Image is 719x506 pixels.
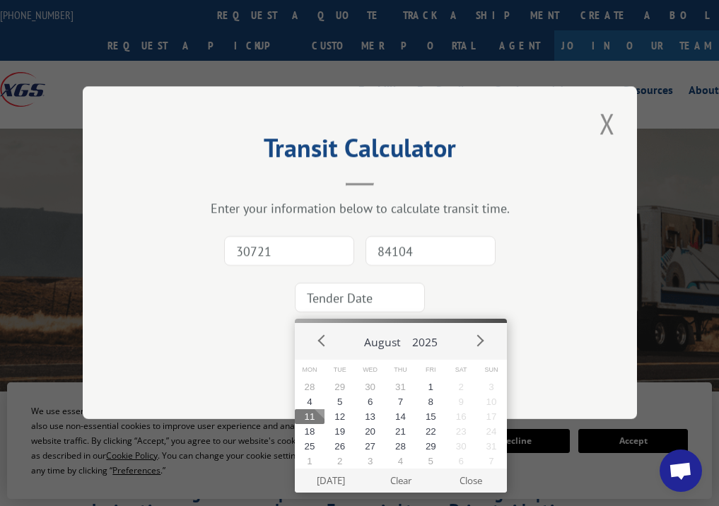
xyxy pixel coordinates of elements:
button: 29 [416,439,446,454]
button: 3 [477,379,507,394]
a: Open chat [660,449,702,492]
input: Dest. Zip [366,237,496,266]
input: Tender Date [295,283,425,313]
button: 18 [295,424,325,439]
button: 31 [477,439,507,454]
button: 1 [416,379,446,394]
button: 19 [325,424,355,439]
button: 8 [416,394,446,409]
button: 14 [385,409,416,424]
button: 2 [446,379,477,394]
button: 25 [295,439,325,454]
button: Next [469,329,490,351]
span: Wed [355,360,385,380]
button: 2 [325,454,355,469]
button: Clear [366,469,436,493]
span: Mon [295,360,325,380]
button: 29 [325,379,355,394]
button: 1 [295,454,325,469]
button: 6 [446,454,477,469]
button: 21 [385,424,416,439]
span: Thu [385,360,416,380]
button: 24 [477,424,507,439]
button: 26 [325,439,355,454]
button: 13 [355,409,385,424]
button: 12 [325,409,355,424]
button: 9 [446,394,477,409]
button: Close [436,469,505,493]
button: 22 [416,424,446,439]
button: 28 [295,379,325,394]
button: 5 [325,394,355,409]
button: 11 [295,409,325,424]
button: 6 [355,394,385,409]
button: 27 [355,439,385,454]
button: [DATE] [296,469,366,493]
button: 28 [385,439,416,454]
button: 4 [295,394,325,409]
button: 20 [355,424,385,439]
button: 30 [355,379,385,394]
span: Tue [325,360,355,380]
button: 7 [385,394,416,409]
span: Sat [446,360,477,380]
h2: Transit Calculator [153,138,566,165]
button: 31 [385,379,416,394]
button: 10 [477,394,507,409]
input: Origin Zip [224,237,354,266]
button: 4 [385,454,416,469]
div: Enter your information below to calculate transit time. [153,201,566,217]
button: 15 [416,409,446,424]
button: 7 [477,454,507,469]
button: Close modal [595,104,619,143]
button: Prev [312,329,333,351]
button: 30 [446,439,477,454]
span: Fri [416,360,446,380]
button: 17 [477,409,507,424]
button: 23 [446,424,477,439]
button: 2025 [407,323,443,355]
button: August [358,323,407,355]
span: Sun [477,360,507,380]
button: 16 [446,409,477,424]
button: 3 [355,454,385,469]
button: 5 [416,454,446,469]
